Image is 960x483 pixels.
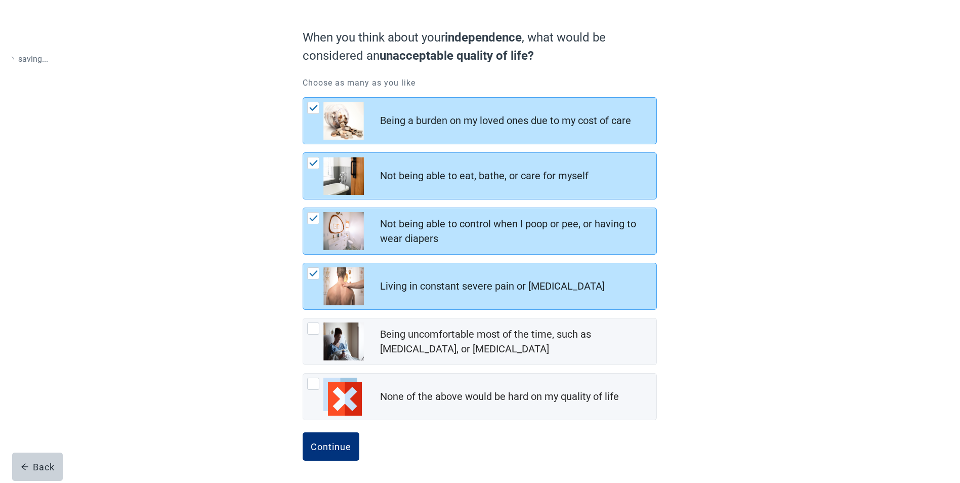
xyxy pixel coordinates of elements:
div: Not being able to control when I poop or pee, or having to wear diapers, checkbox, checked [303,208,657,255]
div: Not being able to control when I poop or pee, or having to wear diapers [380,217,650,246]
div: None of the above would be hard on my quality of life, checkbox, not checked [303,373,657,420]
div: None of the above would be hard on my quality of life [380,389,619,404]
span: arrow-left [21,463,29,471]
span: loading [8,56,14,63]
p: Choose as many as you like [303,77,657,89]
div: Continue [311,441,351,452]
p: saving ... [8,53,48,65]
div: Living in constant severe pain or [MEDICAL_DATA] [380,279,605,294]
div: Being uncomfortable most of the time, such as [MEDICAL_DATA], or [MEDICAL_DATA] [380,327,650,356]
button: arrow-leftBack [12,453,63,481]
div: Living in constant severe pain or shortness of breath, checkbox, checked [303,263,657,310]
button: Continue [303,432,359,461]
div: Being a burden on my loved ones due to my cost of care [380,113,631,128]
div: Not being able to eat, bathe, or care for myself, checkbox, checked [303,152,657,199]
div: Being a burden on my loved ones due to my cost of care, checkbox, checked [303,97,657,144]
label: When you think about your , what would be considered an [303,28,652,65]
div: Being uncomfortable most of the time, such as nausea, vomiting, or diarrhea, checkbox, not checked [303,318,657,365]
div: Back [21,462,55,472]
div: Not being able to eat, bathe, or care for myself [380,169,589,183]
strong: unacceptable quality of life? [380,49,534,63]
strong: independence [445,30,522,45]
